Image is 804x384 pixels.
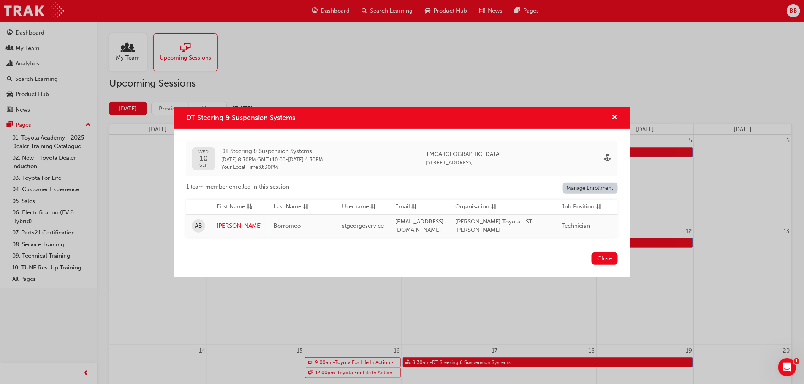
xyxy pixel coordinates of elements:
[247,202,252,212] span: asc-icon
[186,183,289,191] span: 1 team member enrolled in this session
[455,218,532,234] span: [PERSON_NAME] Toyota - ST [PERSON_NAME]
[395,218,444,234] span: [EMAIL_ADDRESS][DOMAIN_NAME]
[199,150,209,154] span: WED
[288,156,323,163] span: 12 Sep 2025 4:30PM
[562,202,594,212] span: Job Position
[174,107,630,277] div: DT Steering & Suspension Systems
[562,202,603,212] button: Job Positionsorting-icon
[411,202,417,212] span: sorting-icon
[221,156,285,163] span: 10 Sep 2025 8:30PM GMT+10:00
[455,202,497,212] button: Organisationsorting-icon
[221,147,323,171] div: -
[370,202,376,212] span: sorting-icon
[221,147,323,156] span: DT Steering & Suspension Systems
[217,202,245,212] span: First Name
[612,115,618,121] span: cross-icon
[491,202,497,212] span: sorting-icon
[778,358,796,376] iframe: Intercom live chat
[596,202,601,212] span: sorting-icon
[604,154,612,163] span: sessionType_FACE_TO_FACE-icon
[794,358,800,364] span: 1
[303,202,309,212] span: sorting-icon
[455,202,489,212] span: Organisation
[342,202,384,212] button: Usernamesorting-icon
[612,113,618,123] button: cross-icon
[395,202,410,212] span: Email
[217,222,262,230] a: [PERSON_NAME]
[217,202,258,212] button: First Nameasc-icon
[563,183,618,194] a: Manage Enrollment
[199,163,209,168] span: SEP
[562,222,590,229] span: Technician
[592,252,618,265] button: Close
[274,222,301,229] span: Borromeo
[186,113,295,122] span: DT Steering & Suspension Systems
[426,150,501,159] span: TMCA [GEOGRAPHIC_DATA]
[342,202,369,212] span: Username
[274,202,315,212] button: Last Namesorting-icon
[426,159,473,166] span: [STREET_ADDRESS]
[195,222,202,230] span: AB
[199,154,209,162] span: 10
[274,202,301,212] span: Last Name
[342,222,384,229] span: stgeorgeservice
[221,164,323,171] span: Your Local Time : 8:30PM
[395,202,437,212] button: Emailsorting-icon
